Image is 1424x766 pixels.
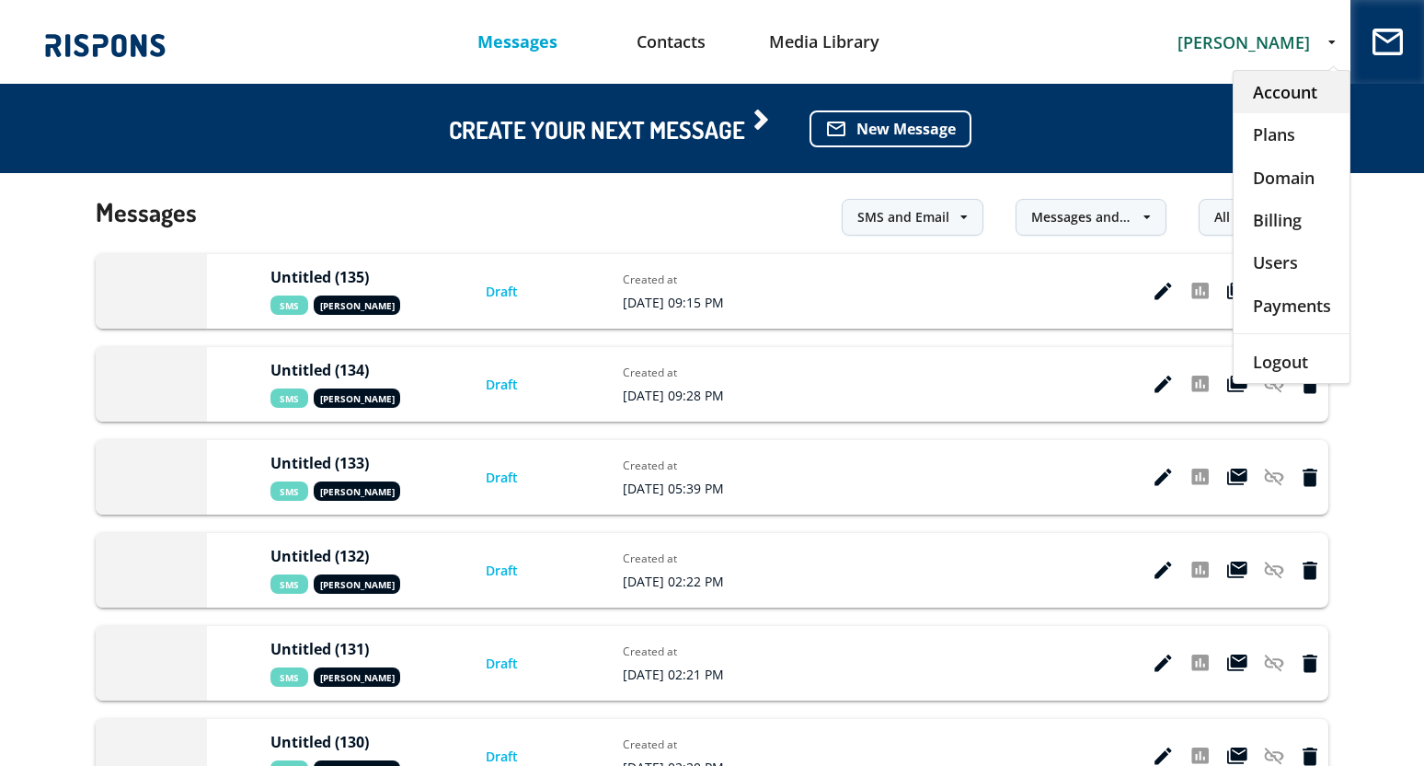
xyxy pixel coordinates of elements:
i: Message analytics [1191,655,1209,673]
div: Created at [623,551,752,566]
i: Duplicate message [1227,376,1247,394]
i: Duplicate message [1227,655,1247,673]
button: mail_outlineNew Message [810,110,971,147]
div: Draft [486,748,559,766]
i: Can not freeze drafts [1264,748,1284,766]
div: Domain [1234,157,1349,199]
i: Edit [1154,376,1172,394]
span: [PERSON_NAME] [314,389,400,408]
span: [PERSON_NAME] [314,482,400,501]
i: Duplicate message [1227,562,1247,580]
span: Sms [270,296,308,315]
div: SMS and Email [857,208,949,226]
div: All messages [1214,208,1294,226]
span: Sms [270,482,308,501]
i: Delete message [1303,469,1317,487]
div: Draft [486,469,559,487]
i: Edit [1154,562,1172,580]
div: Draft [486,283,559,301]
i: Can not freeze drafts [1264,469,1284,487]
div: [DATE] 05:39 PM [623,480,752,497]
i: Edit [1154,469,1172,487]
div: [DATE] 09:28 PM [623,387,752,404]
div: Untitled (130) [270,733,422,751]
i: Duplicate message [1227,748,1247,766]
span: [PERSON_NAME] [314,574,400,594]
div: [DATE] 09:15 PM [623,294,752,311]
i: Duplicate message [1227,283,1247,301]
div: Created at [623,272,752,287]
div: Draft [486,655,559,673]
span: Sms [270,389,308,408]
a: Contacts [594,18,748,65]
h1: Messages [96,169,197,254]
div: Messages and Automation [1031,208,1132,226]
i: Message analytics [1191,469,1209,487]
i: Duplicate message [1227,469,1247,487]
span: [PERSON_NAME] [1177,31,1310,53]
div: Created at [623,644,752,659]
i: mail_outline [825,118,847,140]
div: [DATE] 02:21 PM [623,666,752,683]
span: Sms [270,667,308,687]
span: [PERSON_NAME] [314,296,400,315]
div: Created at [623,365,752,380]
div: Plans [1234,113,1349,156]
div: Untitled (131) [270,640,422,658]
div: Untitled (132) [270,547,422,565]
i: Delete message [1303,376,1317,394]
i: Delete message [1303,748,1317,766]
div: Payments [1234,284,1349,326]
i: Delete message [1303,655,1317,673]
div: Untitled (133) [270,454,422,472]
a: Media Library [748,18,901,65]
div: Created at [623,737,752,752]
span: [PERSON_NAME] [314,667,400,687]
div: Created at [623,458,752,473]
div: [DATE] 02:22 PM [623,573,752,590]
div: Draft [486,562,559,580]
i: Edit [1154,655,1172,673]
i: Message analytics [1191,562,1209,580]
i: Message analytics [1191,283,1209,301]
div: Users [1234,241,1349,284]
span: Sms [270,574,308,594]
i: Message analytics [1191,376,1209,394]
i: Edit [1154,283,1172,301]
div: Draft [486,376,559,394]
i: Can not freeze drafts [1264,376,1284,394]
a: Messages [442,18,595,65]
div: Billing [1234,199,1349,241]
div: Logout [1234,341,1349,383]
i: Message analytics [1191,748,1209,766]
span: CREATE YOUR NEXT MESSAGE [449,119,773,139]
i: Edit [1154,748,1172,766]
i: Can not freeze drafts [1264,655,1284,673]
div: Untitled (134) [270,361,422,379]
div: Account [1234,71,1349,113]
div: Untitled (135) [270,268,422,286]
i: Delete message [1303,562,1317,580]
i: Can not freeze drafts [1264,562,1284,580]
